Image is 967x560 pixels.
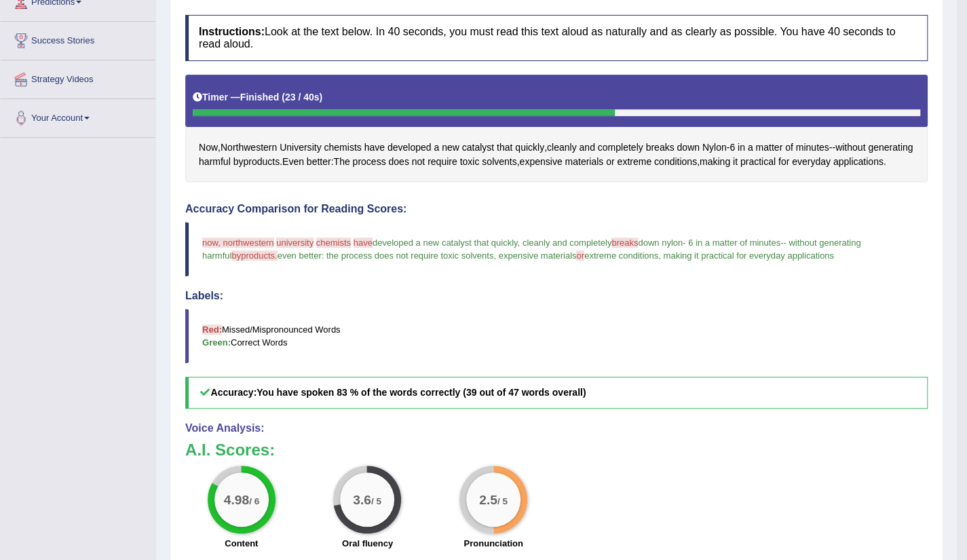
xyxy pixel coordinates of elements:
span: Click to see word definition [702,141,727,155]
span: Click to see word definition [868,141,913,155]
span: 6 in a matter of minutes [688,238,780,248]
a: Strategy Videos [1,60,155,94]
span: Click to see word definition [412,155,425,169]
span: Click to see word definition [519,155,562,169]
span: Click to see word definition [233,155,280,169]
span: have [354,238,373,248]
span: Click to see word definition [740,155,776,169]
span: Click to see word definition [460,155,480,169]
span: Click to see word definition [729,141,735,155]
label: Oral fluency [342,537,393,550]
h5: Timer — [193,92,322,102]
span: Click to see word definition [654,155,697,169]
span: Click to see word definition [199,141,218,155]
span: Click to see word definition [677,141,699,155]
span: Click to see word definition [617,155,651,169]
span: expensive materials [499,250,577,261]
h4: Look at the text below. In 40 seconds, you must read this text aloud as naturally and as clearly ... [185,15,928,60]
span: Click to see word definition [199,155,231,169]
span: Click to see word definition [352,155,385,169]
span: , [493,250,496,261]
span: Click to see word definition [748,141,753,155]
label: Pronunciation [463,537,523,550]
span: - [683,238,685,248]
b: Red: [202,324,222,335]
span: Click to see word definition [755,141,782,155]
h4: Voice Analysis: [185,422,928,434]
span: Click to see word definition [733,155,738,169]
span: Click to see word definition [282,155,304,169]
b: Instructions: [199,26,265,37]
span: Click to see word definition [835,141,865,155]
span: university [276,238,314,248]
span: Click to see word definition [428,155,457,169]
span: Click to see word definition [565,155,603,169]
span: Click to see word definition [785,141,793,155]
span: Click to see word definition [700,155,730,169]
b: ( [282,92,285,102]
span: developed a new catalyst that quickly [373,238,518,248]
a: Your Account [1,99,155,133]
span: without generating harmful [202,238,863,261]
b: You have spoken 83 % of the words correctly (39 out of 47 words overall) [257,387,586,398]
span: -- [780,238,786,248]
big: 2.5 [479,492,497,507]
b: Finished [240,92,280,102]
span: Click to see word definition [387,141,432,155]
span: Click to see word definition [462,141,494,155]
span: down nylon [638,238,683,248]
div: , , - -- . : , , . [185,75,928,183]
h5: Accuracy: [185,377,928,409]
span: byproducts. [231,250,277,261]
span: Click to see word definition [442,141,459,155]
span: Click to see word definition [738,141,745,155]
span: the process does not require toxic solvents [326,250,493,261]
span: , [517,238,520,248]
span: Click to see word definition [515,141,544,155]
label: Content [225,537,258,550]
span: Click to see word definition [388,155,409,169]
span: Click to see word definition [221,141,277,155]
span: Click to see word definition [324,141,361,155]
b: ) [320,92,323,102]
span: , [658,250,661,261]
big: 4.98 [224,492,249,507]
span: breaks [611,238,638,248]
span: Click to see word definition [434,141,439,155]
span: or [576,250,584,261]
span: now, northwestern [202,238,274,248]
small: / 5 [371,496,381,506]
span: Click to see word definition [497,141,512,155]
span: Click to see word definition [792,155,831,169]
span: extreme conditions [584,250,658,261]
span: chemists [316,238,351,248]
span: making it practical for everyday applications [663,250,833,261]
small: / 6 [249,496,259,506]
b: A.I. Scores: [185,441,275,459]
a: Success Stories [1,22,155,56]
span: Click to see word definition [333,155,349,169]
span: Click to see word definition [796,141,829,155]
span: even better [278,250,322,261]
span: Click to see word definition [778,155,789,169]
span: Click to see word definition [364,141,385,155]
b: Green: [202,337,231,348]
span: Click to see word definition [833,155,884,169]
span: Click to see word definition [645,141,674,155]
span: Click to see word definition [579,141,594,155]
span: Click to see word definition [547,141,577,155]
span: : [322,250,324,261]
h4: Labels: [185,290,928,302]
span: Click to see word definition [598,141,643,155]
span: cleanly and completely [523,238,612,248]
span: Click to see word definition [307,155,331,169]
big: 3.6 [354,492,372,507]
span: Click to see word definition [482,155,516,169]
blockquote: Missed/Mispronounced Words Correct Words [185,309,928,363]
small: / 5 [497,496,508,506]
span: Click to see word definition [606,155,614,169]
span: Click to see word definition [280,141,321,155]
b: 23 / 40s [285,92,320,102]
h4: Accuracy Comparison for Reading Scores: [185,203,928,215]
